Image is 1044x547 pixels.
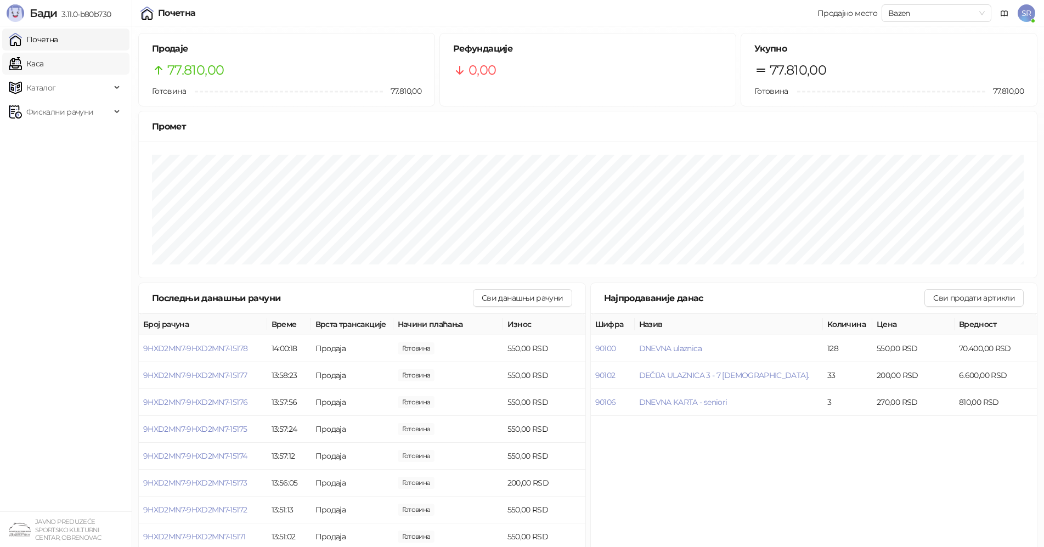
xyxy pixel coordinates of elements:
[143,397,247,407] button: 9HXD2MN7-9HXD2MN7-15176
[152,291,473,305] div: Последњи данашњи рачуни
[955,335,1037,362] td: 70.400,00 RSD
[888,5,985,21] span: Bazen
[267,416,311,443] td: 13:57:24
[823,389,872,416] td: 3
[143,478,247,488] button: 9HXD2MN7-9HXD2MN7-15173
[595,343,616,353] button: 90100
[955,314,1037,335] th: Вредност
[143,532,245,542] button: 9HXD2MN7-9HXD2MN7-15171
[473,289,572,307] button: Сви данашњи рачуни
[503,335,585,362] td: 550,00 RSD
[955,389,1037,416] td: 810,00 RSD
[267,314,311,335] th: Време
[143,343,247,353] button: 9HXD2MN7-9HXD2MN7-15178
[996,4,1013,22] a: Документација
[143,424,247,434] button: 9HXD2MN7-9HXD2MN7-15175
[9,518,31,540] img: 64x64-companyLogo-4a28e1f8-f217-46d7-badd-69a834a81aaf.png
[1018,4,1035,22] span: SR
[817,9,877,17] div: Продајно место
[955,362,1037,389] td: 6.600,00 RSD
[398,396,435,408] span: 550,00
[823,335,872,362] td: 128
[311,497,393,523] td: Продаја
[57,9,111,19] span: 3.11.0-b80b730
[267,389,311,416] td: 13:57:56
[26,77,56,99] span: Каталог
[393,314,503,335] th: Начини плаћања
[143,505,247,515] button: 9HXD2MN7-9HXD2MN7-15172
[152,120,1024,133] div: Промет
[770,60,826,81] span: 77.810,00
[267,335,311,362] td: 14:00:18
[503,443,585,470] td: 550,00 RSD
[167,60,224,81] span: 77.810,00
[7,4,24,22] img: Logo
[924,289,1024,307] button: Сви продати артикли
[872,335,955,362] td: 550,00 RSD
[639,370,809,380] button: DEČIJA ULAZNICA 3 - 7 [DEMOGRAPHIC_DATA].
[267,443,311,470] td: 13:57:12
[383,85,421,97] span: 77.810,00
[9,29,58,50] a: Почетна
[267,497,311,523] td: 13:51:13
[398,477,435,489] span: 200,00
[35,518,101,542] small: JAVNO PREDUZEĆE SPORTSKO KULTURNI CENTAR, OBRENOVAC
[152,42,421,55] h5: Продаје
[9,53,43,75] a: Каса
[311,416,393,443] td: Продаја
[595,397,616,407] button: 90106
[398,531,435,543] span: 550,00
[503,389,585,416] td: 550,00 RSD
[398,504,435,516] span: 550,00
[30,7,57,20] span: Бади
[311,389,393,416] td: Продаја
[639,343,702,353] button: DNEVNA ulaznica
[754,86,788,96] span: Готовина
[604,291,925,305] div: Најпродаваније данас
[143,370,247,380] span: 9HXD2MN7-9HXD2MN7-15177
[591,314,635,335] th: Шифра
[311,335,393,362] td: Продаја
[267,470,311,497] td: 13:56:05
[754,42,1024,55] h5: Укупно
[469,60,496,81] span: 0,00
[503,362,585,389] td: 550,00 RSD
[311,314,393,335] th: Врста трансакције
[152,86,186,96] span: Готовина
[139,314,267,335] th: Број рачуна
[872,362,955,389] td: 200,00 RSD
[595,370,616,380] button: 90102
[26,101,93,123] span: Фискални рачуни
[872,389,955,416] td: 270,00 RSD
[267,362,311,389] td: 13:58:23
[872,314,955,335] th: Цена
[823,314,872,335] th: Количина
[398,450,435,462] span: 550,00
[398,369,435,381] span: 550,00
[311,443,393,470] td: Продаја
[398,342,435,354] span: 550,00
[311,362,393,389] td: Продаја
[635,314,823,335] th: Назив
[503,497,585,523] td: 550,00 RSD
[453,42,723,55] h5: Рефундације
[985,85,1024,97] span: 77.810,00
[639,397,727,407] button: DNEVNA KARTA - seniori
[398,423,435,435] span: 550,00
[143,451,247,461] button: 9HXD2MN7-9HXD2MN7-15174
[311,470,393,497] td: Продаја
[823,362,872,389] td: 33
[503,470,585,497] td: 200,00 RSD
[503,314,585,335] th: Износ
[503,416,585,443] td: 550,00 RSD
[158,9,196,18] div: Почетна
